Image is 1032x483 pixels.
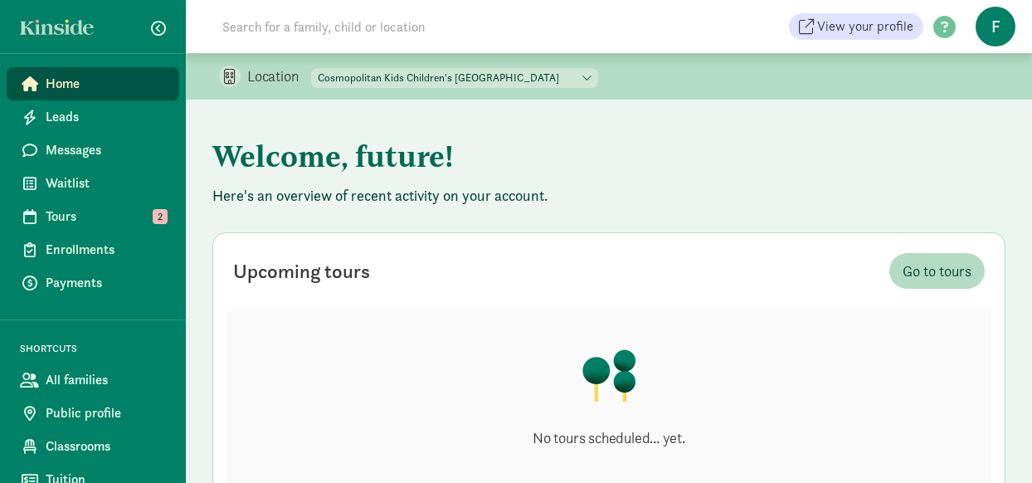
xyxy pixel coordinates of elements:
iframe: Chat Widget [949,403,1032,483]
a: Payments [7,266,179,300]
span: Go to tours [903,260,971,282]
span: Enrollments [46,240,166,260]
a: Public profile [7,397,179,430]
a: Waitlist [7,167,179,200]
h1: Welcome, future! [212,126,1005,186]
span: f [976,7,1015,46]
a: Enrollments [7,233,179,266]
a: All families [7,363,179,397]
a: Home [7,67,179,100]
span: All families [46,370,166,390]
span: Waitlist [46,173,166,193]
a: Tours 2 [7,200,179,233]
a: Leads [7,100,179,134]
span: Classrooms [46,437,166,456]
a: Go to tours [889,253,985,289]
p: Location [247,66,311,86]
span: Home [46,74,166,94]
span: View your profile [817,17,913,37]
div: Upcoming tours [233,256,370,286]
span: Payments [46,273,166,293]
input: Search for a family, child or location [212,10,678,43]
a: Classrooms [7,430,179,463]
span: 2 [153,209,168,224]
span: Leads [46,107,166,127]
img: illustration-trees.png [581,349,637,402]
a: View your profile [789,13,923,40]
span: Tours [46,207,166,227]
a: Messages [7,134,179,167]
span: Public profile [46,403,166,423]
p: No tours scheduled... yet. [533,428,685,448]
p: Here's an overview of recent activity on your account. [212,186,1005,206]
span: Messages [46,140,166,160]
